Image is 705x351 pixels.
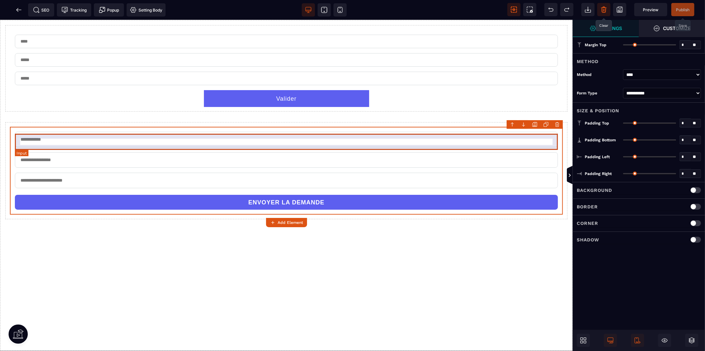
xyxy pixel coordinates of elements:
[585,171,612,176] span: Padding Right
[61,7,87,13] span: Tracking
[671,3,694,16] span: Save
[577,71,620,78] div: Method
[99,7,119,13] span: Popup
[643,7,659,12] span: Preview
[585,137,616,143] span: Padding Bottom
[94,3,124,17] span: Create Alert Modal
[585,42,607,48] span: Margin Top
[658,334,671,347] span: Cmd Hidden Block
[560,3,573,16] span: Redo
[604,334,617,347] span: Is Show Desktop
[318,3,331,17] span: View tablet
[585,121,609,126] span: Padding Top
[278,220,303,225] strong: Add Element
[577,186,612,194] p: Background
[581,3,595,16] span: Open Import Webpage
[585,154,610,159] span: Padding Left
[663,26,691,31] strong: Customize
[33,7,50,13] span: SEO
[573,20,639,37] span: Open Style Manager
[204,70,369,87] button: Valider
[15,175,558,190] button: ENVOYER LA DEMANDE
[676,7,690,12] span: Publish
[577,203,598,211] p: Border
[507,3,521,16] span: View components
[573,102,705,115] div: Size & Position
[544,3,558,16] span: Undo
[302,3,315,17] span: View desktop
[57,3,91,17] span: Tracking code
[28,3,54,17] span: Seo meta data
[597,3,610,16] span: Clear
[130,7,162,13] span: Setting Body
[577,90,620,96] div: Form Type
[523,3,536,16] span: Screenshot
[573,166,579,186] span: Toggle Views
[685,334,698,347] span: Open Sub Layers
[127,3,166,17] span: Favicon
[333,3,347,17] span: View mobile
[266,218,307,227] button: Add Element
[613,3,626,16] span: Save
[577,236,599,244] p: Shadow
[12,3,25,17] span: Back
[573,53,705,65] div: Method
[634,3,667,16] span: Preview
[639,20,705,37] span: Open Style Manager
[577,219,598,227] p: Corner
[577,334,590,347] span: Open Blocks
[631,334,644,347] span: Is Show Mobile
